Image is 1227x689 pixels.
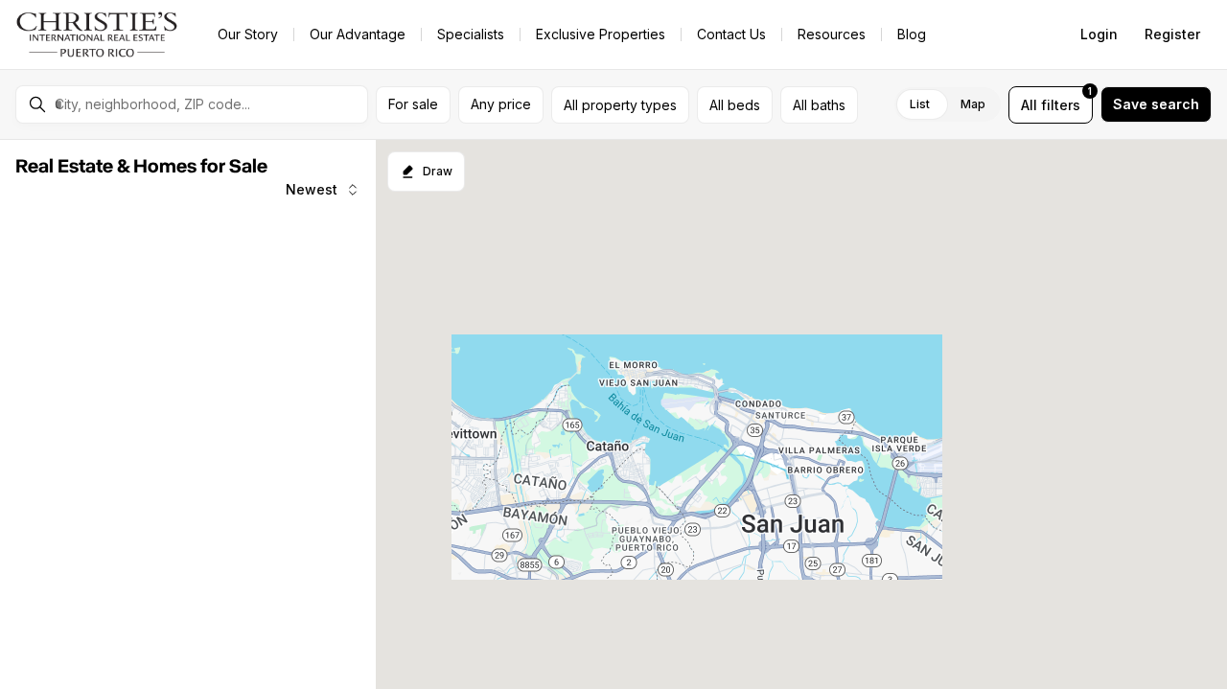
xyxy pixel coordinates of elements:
[387,151,465,192] button: Start drawing
[1133,15,1212,54] button: Register
[274,171,372,209] button: Newest
[551,86,689,124] button: All property types
[782,21,881,48] a: Resources
[376,86,451,124] button: For sale
[1041,95,1080,115] span: filters
[15,11,179,57] img: logo
[682,21,781,48] button: Contact Us
[1145,27,1200,42] span: Register
[458,86,544,124] button: Any price
[697,86,773,124] button: All beds
[1100,86,1212,123] button: Save search
[1008,86,1093,124] button: Allfilters1
[1088,83,1092,99] span: 1
[894,87,945,122] label: List
[780,86,858,124] button: All baths
[521,21,681,48] a: Exclusive Properties
[882,21,941,48] a: Blog
[202,21,293,48] a: Our Story
[15,157,267,176] span: Real Estate & Homes for Sale
[1113,97,1199,112] span: Save search
[945,87,1001,122] label: Map
[1080,27,1118,42] span: Login
[388,97,438,112] span: For sale
[294,21,421,48] a: Our Advantage
[1021,95,1037,115] span: All
[422,21,520,48] a: Specialists
[471,97,531,112] span: Any price
[286,182,337,197] span: Newest
[1069,15,1129,54] button: Login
